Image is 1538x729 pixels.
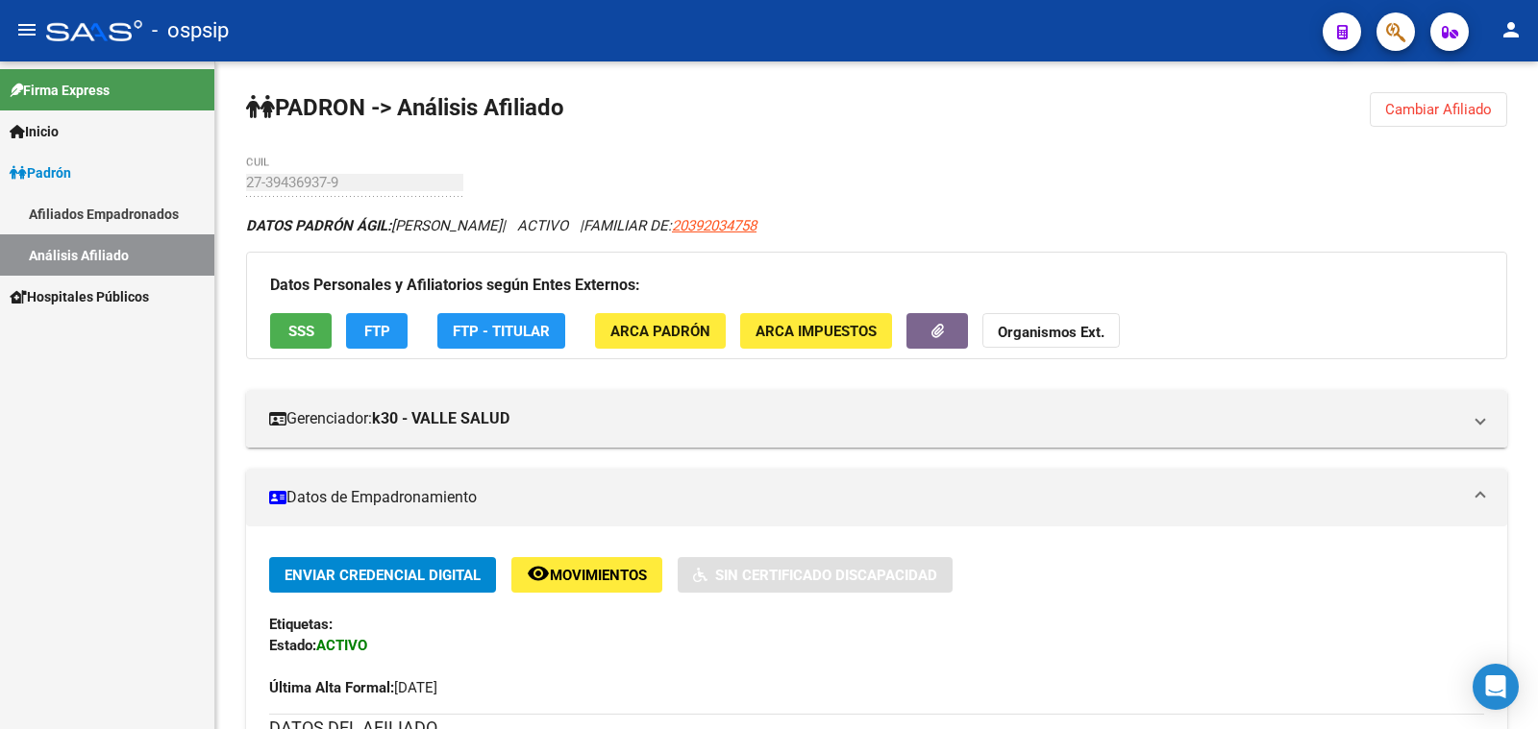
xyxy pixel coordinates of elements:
span: FTP [364,323,390,340]
span: - ospsip [152,10,229,52]
span: SSS [288,323,314,340]
mat-panel-title: Gerenciador: [269,408,1461,429]
span: Firma Express [10,80,110,101]
strong: Última Alta Formal: [269,679,394,696]
button: SSS [270,313,332,349]
span: ARCA Impuestos [756,323,877,340]
span: Hospitales Públicos [10,286,149,307]
span: [PERSON_NAME] [246,217,502,234]
mat-panel-title: Datos de Empadronamiento [269,487,1461,508]
button: FTP - Titular [437,313,565,349]
mat-expansion-panel-header: Gerenciador:k30 - VALLE SALUD [246,390,1507,448]
mat-expansion-panel-header: Datos de Empadronamiento [246,469,1507,526]
span: FTP - Titular [453,323,550,340]
h3: Datos Personales y Afiliatorios según Entes Externos: [270,272,1483,299]
mat-icon: menu [15,18,38,41]
button: Cambiar Afiliado [1370,92,1507,127]
button: Sin Certificado Discapacidad [678,557,953,593]
strong: k30 - VALLE SALUD [372,408,509,429]
button: FTP [346,313,408,349]
mat-icon: remove_red_eye [527,562,550,585]
span: Sin Certificado Discapacidad [715,567,937,584]
span: [DATE] [269,679,437,696]
button: Movimientos [511,557,662,593]
strong: Estado: [269,637,316,654]
span: Movimientos [550,567,647,584]
strong: Organismos Ext. [998,324,1104,341]
div: Open Intercom Messenger [1473,664,1519,710]
span: Enviar Credencial Digital [285,567,481,584]
strong: ACTIVO [316,637,367,654]
span: Padrón [10,162,71,183]
button: Organismos Ext. [982,313,1120,349]
strong: PADRON -> Análisis Afiliado [246,94,564,121]
span: Inicio [10,121,59,142]
span: ARCA Padrón [610,323,710,340]
button: Enviar Credencial Digital [269,557,496,593]
mat-icon: person [1500,18,1523,41]
strong: DATOS PADRÓN ÁGIL: [246,217,391,234]
strong: Etiquetas: [269,616,333,633]
i: | ACTIVO | [246,217,757,234]
span: Cambiar Afiliado [1385,101,1492,118]
span: FAMILIAR DE: [583,217,757,234]
button: ARCA Impuestos [740,313,892,349]
button: ARCA Padrón [595,313,726,349]
span: 20392034758 [672,217,757,234]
